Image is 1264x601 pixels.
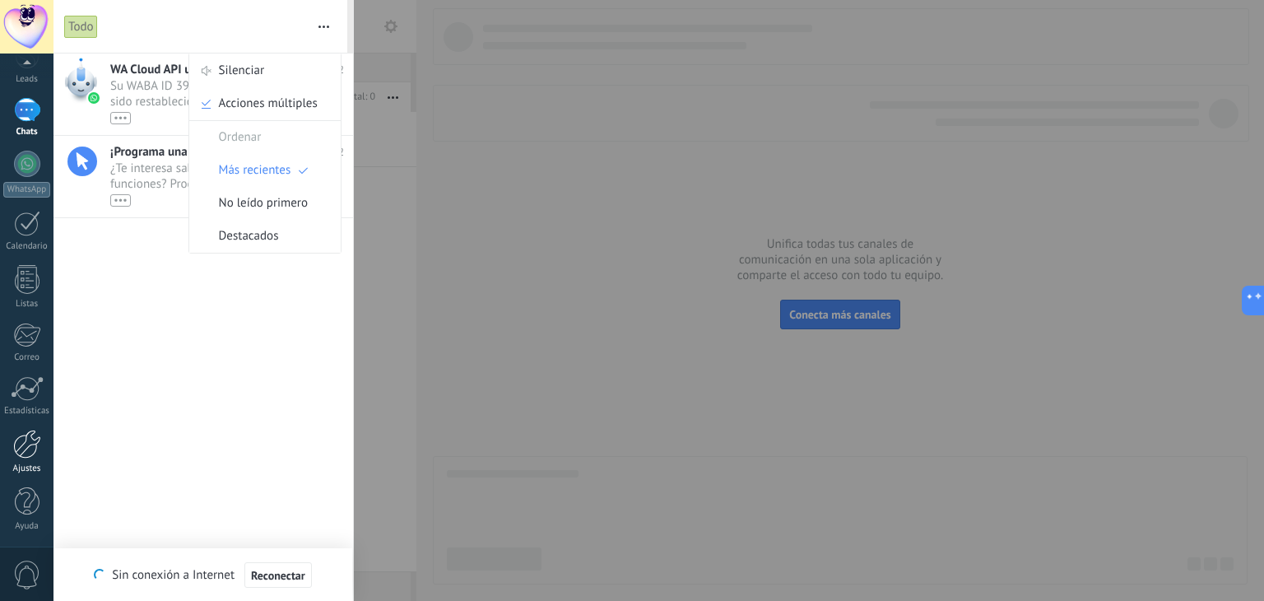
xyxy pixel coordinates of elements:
span: ¿Te interesa saber más sobre nuestras funciones? Programa una demo [DATE] mismo! [110,161,313,207]
span: Reconectar [251,570,305,581]
div: Todo [64,15,98,39]
span: Destacados [219,220,279,253]
a: ¡Programa una demo con un experto! [DATE] 20:02 ¿Te interesa saber más sobre nuestras funciones? ... [53,136,353,217]
div: Ayuda [3,521,51,532]
div: Leads [3,74,51,85]
img: waba.svg [88,92,100,104]
div: Sin conexión a Internet [94,561,311,589]
span: Su WABA ID 394121725369141 ha sido restablecido. Esto te permitirá continuar enviando y recibiend... [110,78,313,124]
div: ••• [110,112,131,124]
div: Ajustes [3,464,51,474]
span: Más recientes [219,154,291,187]
span: Ordenar [219,121,262,154]
div: Calendario [3,241,51,252]
div: Correo [3,352,51,363]
span: WA Cloud API update [110,62,221,77]
span: Silenciar [219,54,265,87]
div: WhatsApp [3,182,50,198]
span: No leído primero [219,187,308,220]
a: WA Cloud API update [DATE] 22:02 Su WABA ID 394121725369141 ha sido restablecido. Esto te permiti... [53,54,353,135]
button: Reconectar [244,562,312,589]
div: Listas [3,299,51,310]
div: Chats [3,127,51,137]
span: ¡Programa una demo con un experto! [110,144,242,160]
div: Estadísticas [3,406,51,417]
span: Acciones múltiples [219,87,318,120]
div: ••• [110,194,131,207]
